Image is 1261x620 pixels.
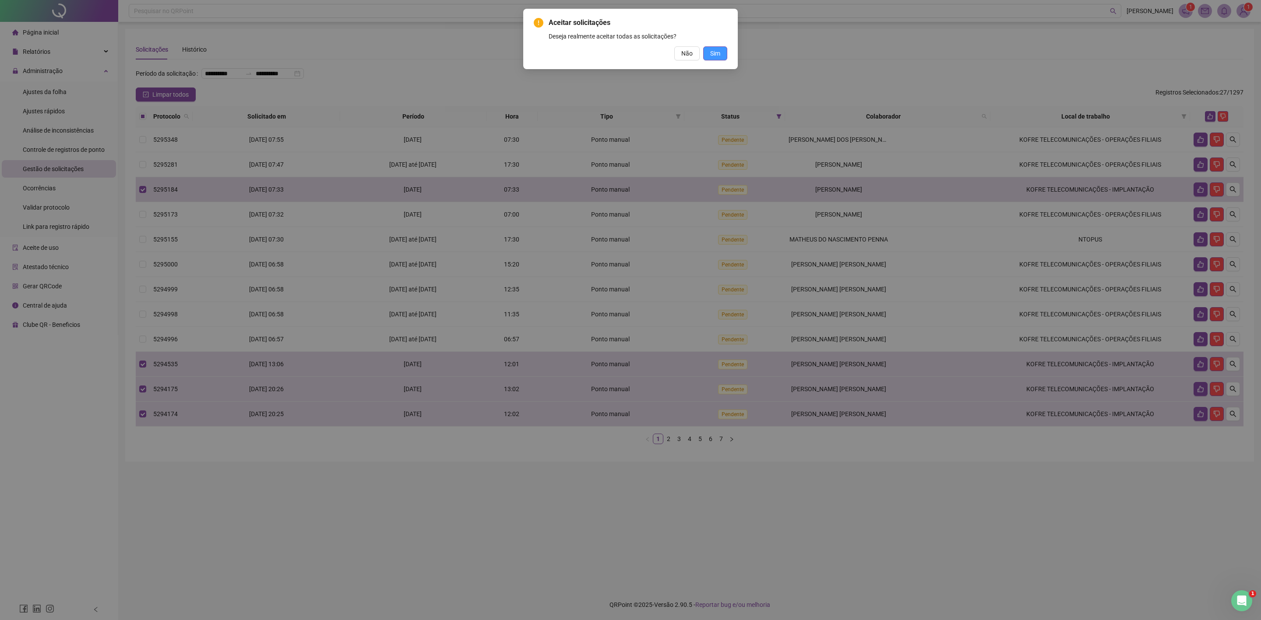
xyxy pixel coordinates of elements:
[1231,590,1252,611] iframe: Intercom live chat
[549,32,727,41] div: Deseja realmente aceitar todas as solicitações?
[681,49,693,58] span: Não
[710,49,720,58] span: Sim
[549,18,727,28] span: Aceitar solicitações
[674,46,700,60] button: Não
[703,46,727,60] button: Sim
[534,18,543,28] span: exclamation-circle
[1249,590,1256,597] span: 1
